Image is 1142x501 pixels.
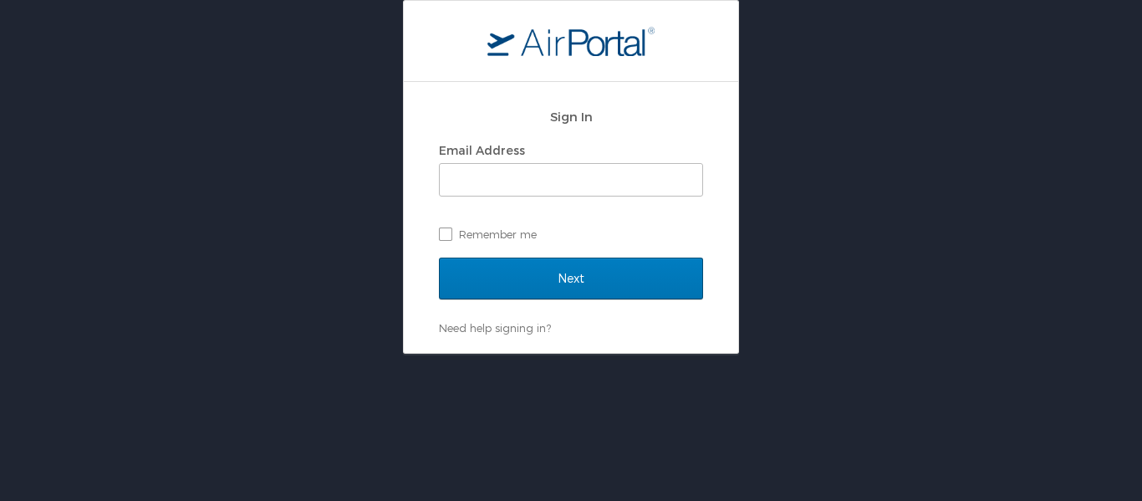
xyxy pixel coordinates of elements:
input: Next [439,258,703,299]
label: Remember me [439,222,703,247]
img: logo [487,26,655,56]
a: Need help signing in? [439,321,551,335]
h2: Sign In [439,107,703,126]
label: Email Address [439,143,525,157]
